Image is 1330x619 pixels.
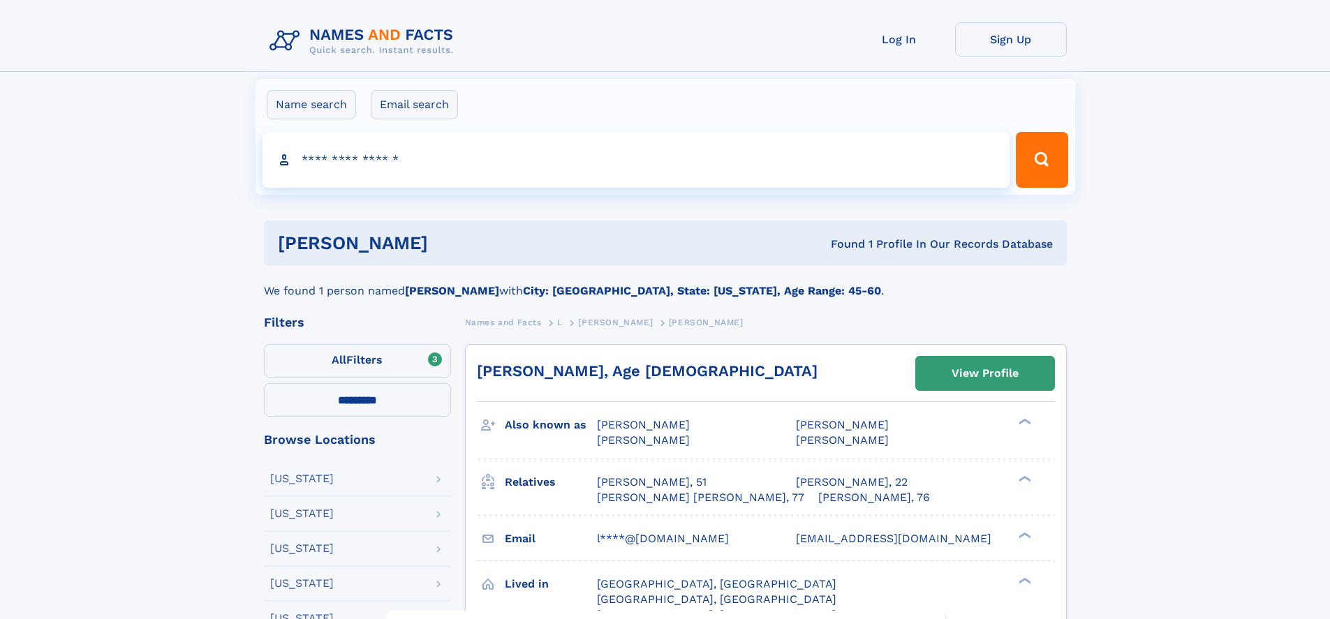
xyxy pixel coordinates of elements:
[505,527,597,551] h3: Email
[629,237,1053,252] div: Found 1 Profile In Our Records Database
[1015,474,1032,483] div: ❯
[597,490,804,505] a: [PERSON_NAME] [PERSON_NAME], 77
[557,313,563,331] a: L
[1015,417,1032,426] div: ❯
[818,490,930,505] a: [PERSON_NAME], 76
[578,313,653,331] a: [PERSON_NAME]
[1016,132,1067,188] button: Search Button
[270,473,334,484] div: [US_STATE]
[916,357,1054,390] a: View Profile
[597,577,836,590] span: [GEOGRAPHIC_DATA], [GEOGRAPHIC_DATA]
[578,318,653,327] span: [PERSON_NAME]
[952,357,1019,389] div: View Profile
[264,266,1067,299] div: We found 1 person named with .
[597,418,690,431] span: [PERSON_NAME]
[264,433,451,446] div: Browse Locations
[371,90,458,119] label: Email search
[270,543,334,554] div: [US_STATE]
[505,470,597,494] h3: Relatives
[278,234,630,252] h1: [PERSON_NAME]
[505,413,597,437] h3: Also known as
[597,592,836,606] span: [GEOGRAPHIC_DATA], [GEOGRAPHIC_DATA]
[523,284,881,297] b: City: [GEOGRAPHIC_DATA], State: [US_STATE], Age Range: 45-60
[264,344,451,378] label: Filters
[669,318,744,327] span: [PERSON_NAME]
[955,22,1067,57] a: Sign Up
[796,418,889,431] span: [PERSON_NAME]
[557,318,563,327] span: L
[405,284,499,297] b: [PERSON_NAME]
[270,508,334,519] div: [US_STATE]
[1015,576,1032,585] div: ❯
[505,572,597,596] h3: Lived in
[267,90,356,119] label: Name search
[465,313,542,331] a: Names and Facts
[270,578,334,589] div: [US_STATE]
[843,22,955,57] a: Log In
[1015,530,1032,539] div: ❯
[264,316,451,329] div: Filters
[264,22,465,60] img: Logo Names and Facts
[263,132,1010,188] input: search input
[796,532,991,545] span: [EMAIL_ADDRESS][DOMAIN_NAME]
[597,475,707,490] a: [PERSON_NAME], 51
[796,433,889,447] span: [PERSON_NAME]
[597,433,690,447] span: [PERSON_NAME]
[796,475,908,490] a: [PERSON_NAME], 22
[477,362,818,380] a: [PERSON_NAME], Age [DEMOGRAPHIC_DATA]
[332,353,346,366] span: All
